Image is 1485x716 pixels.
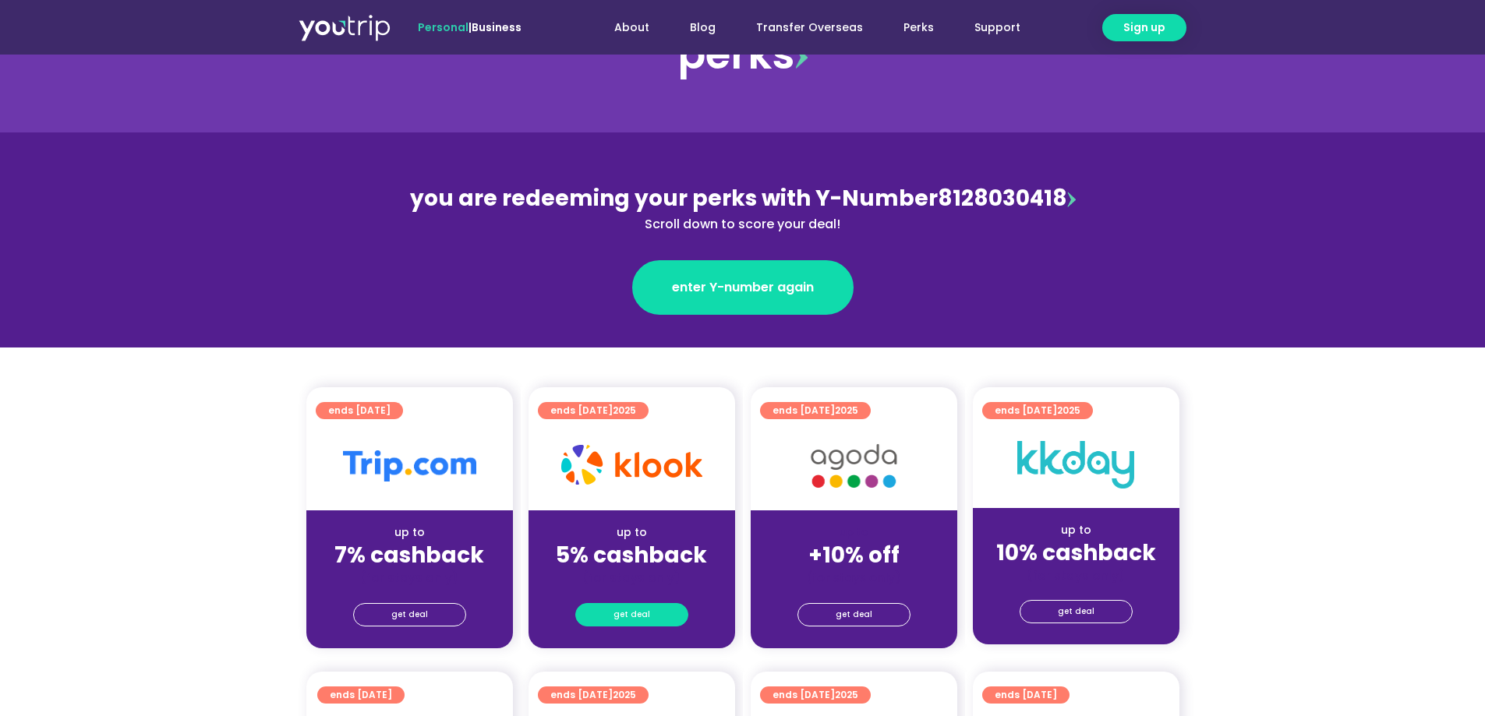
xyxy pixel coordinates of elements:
[330,686,392,704] span: ends [DATE]
[808,540,900,570] strong: +10% off
[319,570,500,586] div: (for stays only)
[836,604,872,626] span: get deal
[672,278,814,297] span: enter Y-number again
[985,567,1167,584] div: (for stays only)
[594,13,670,42] a: About
[550,686,636,704] span: ends [DATE]
[835,404,858,417] span: 2025
[391,604,428,626] span: get deal
[319,524,500,541] div: up to
[763,570,945,586] div: (for stays only)
[328,402,391,419] span: ends [DATE]
[334,540,484,570] strong: 7% cashback
[541,570,723,586] div: (for stays only)
[995,402,1080,419] span: ends [DATE]
[773,402,858,419] span: ends [DATE]
[1123,19,1165,36] span: Sign up
[1058,601,1094,623] span: get deal
[538,402,649,419] a: ends [DATE]2025
[613,688,636,701] span: 2025
[835,688,858,701] span: 2025
[405,182,1081,234] div: 8128030418
[405,215,1081,234] div: Scroll down to score your deal!
[564,13,1041,42] nav: Menu
[760,402,871,419] a: ends [DATE]2025
[797,603,910,626] a: get deal
[317,686,405,704] a: ends [DATE]
[1057,404,1080,417] span: 2025
[985,522,1167,538] div: up to
[773,686,858,704] span: ends [DATE]
[418,19,522,35] span: |
[736,13,883,42] a: Transfer Overseas
[995,686,1057,704] span: ends [DATE]
[353,603,466,626] a: get deal
[418,19,468,35] span: Personal
[556,540,707,570] strong: 5% cashback
[575,603,688,626] a: get deal
[1020,600,1133,623] a: get deal
[883,13,954,42] a: Perks
[982,686,1070,704] a: ends [DATE]
[550,402,636,419] span: ends [DATE]
[1102,14,1186,41] a: Sign up
[982,402,1093,419] a: ends [DATE]2025
[613,604,650,626] span: get deal
[613,404,636,417] span: 2025
[316,402,403,419] a: ends [DATE]
[840,524,868,540] span: up to
[760,686,871,704] a: ends [DATE]2025
[472,19,522,35] a: Business
[954,13,1041,42] a: Support
[996,538,1156,568] strong: 10% cashback
[670,13,736,42] a: Blog
[538,686,649,704] a: ends [DATE]2025
[632,260,854,315] a: enter Y-number again
[541,524,723,541] div: up to
[410,183,938,213] span: you are redeeming your perks with Y-Number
